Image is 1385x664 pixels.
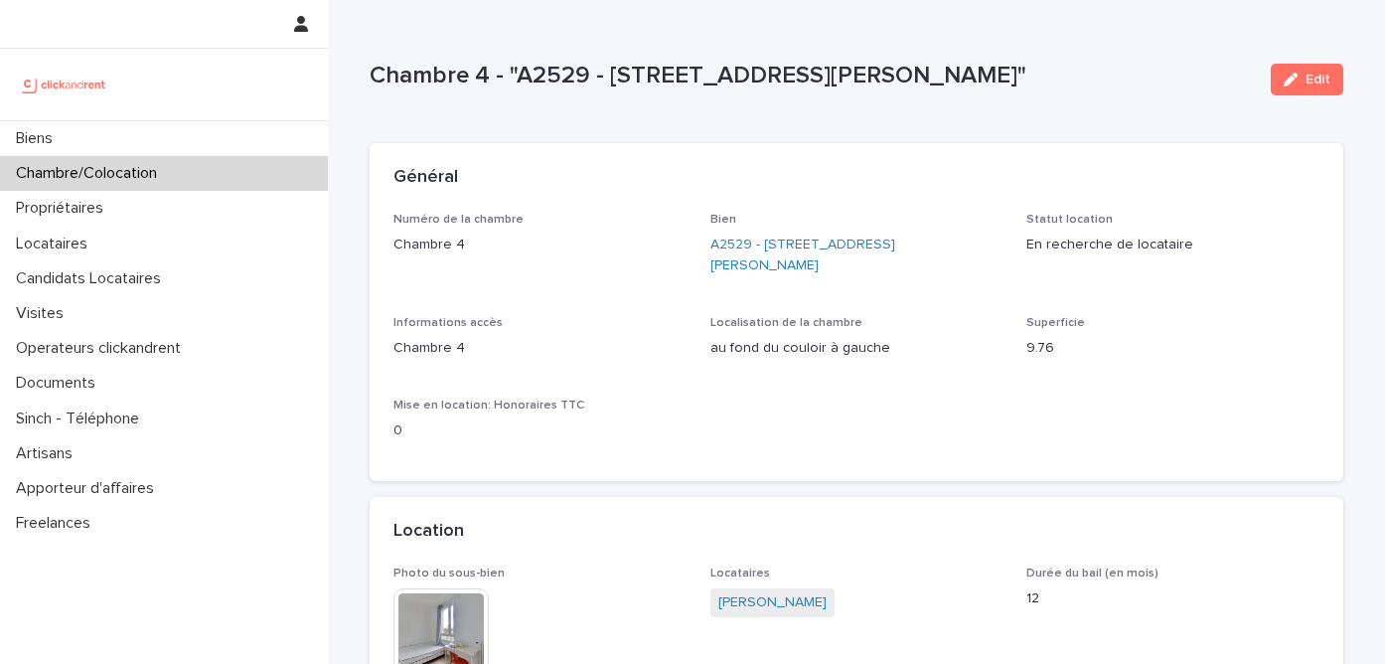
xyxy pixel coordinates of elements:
p: Artisans [8,444,88,463]
span: Locataires [710,568,770,580]
span: Bien [710,214,736,226]
span: Numéro de la chambre [393,214,524,226]
h2: Location [393,521,464,543]
span: Mise en location: Honoraires TTC [393,400,584,412]
p: Chambre 4 [393,338,687,359]
span: Superficie [1026,317,1085,329]
p: Apporteur d'affaires [8,479,170,498]
span: Photo du sous-bien [393,568,505,580]
span: Edit [1306,73,1330,86]
a: A2529 - [STREET_ADDRESS][PERSON_NAME] [710,235,1003,276]
p: Chambre 4 [393,235,687,255]
button: Edit [1271,64,1343,95]
p: 9.76 [1026,338,1319,359]
span: Durée du bail (en mois) [1026,568,1158,580]
p: Chambre/Colocation [8,164,173,183]
p: Freelances [8,514,106,533]
p: Visites [8,304,79,323]
p: Candidats Locataires [8,269,177,288]
img: UCB0brd3T0yccxBKYDjQ [16,65,112,104]
p: 0 [393,420,687,441]
a: [PERSON_NAME] [718,592,827,613]
span: Statut location [1026,214,1113,226]
span: Informations accès [393,317,503,329]
p: En recherche de locataire [1026,235,1319,255]
p: Locataires [8,235,103,253]
h2: Général [393,167,458,189]
p: Biens [8,129,69,148]
p: Operateurs clickandrent [8,339,197,358]
p: au fond du couloir à gauche [710,338,1003,359]
p: Documents [8,374,111,393]
p: Propriétaires [8,199,119,218]
p: Sinch - Téléphone [8,410,155,428]
span: Localisation de la chambre [710,317,862,329]
p: 12 [1026,588,1319,609]
p: Chambre 4 - "A2529 - [STREET_ADDRESS][PERSON_NAME]" [370,62,1255,90]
